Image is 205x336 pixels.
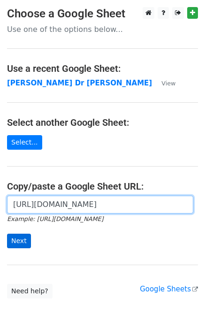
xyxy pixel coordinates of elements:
a: Google Sheets [140,285,198,293]
a: Need help? [7,284,53,298]
h4: Use a recent Google Sheet: [7,63,198,74]
iframe: Chat Widget [158,291,205,336]
input: Paste your Google Sheet URL here [7,196,193,214]
p: Use one of the options below... [7,24,198,34]
h3: Choose a Google Sheet [7,7,198,21]
h4: Select another Google Sheet: [7,117,198,128]
small: View [161,80,175,87]
a: [PERSON_NAME] Dr [PERSON_NAME] [7,79,152,87]
h4: Copy/paste a Google Sheet URL: [7,181,198,192]
a: Select... [7,135,42,150]
a: View [152,79,175,87]
small: Example: [URL][DOMAIN_NAME] [7,215,103,222]
input: Next [7,234,31,248]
